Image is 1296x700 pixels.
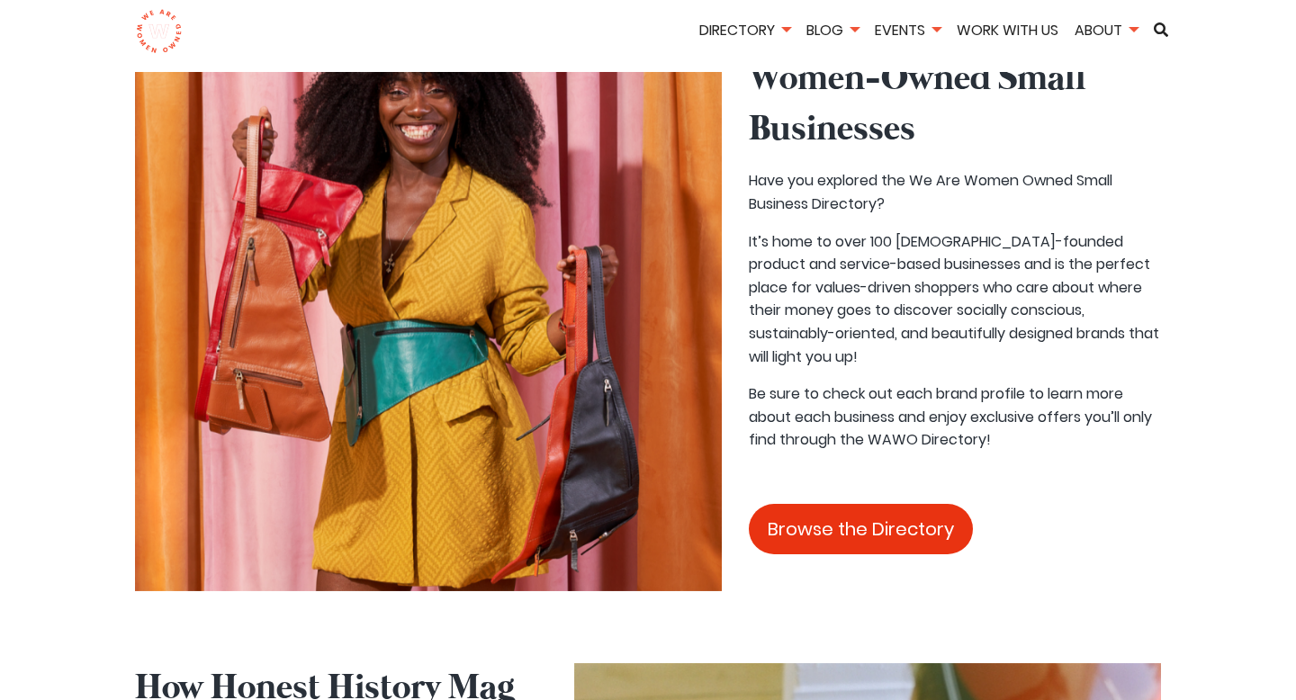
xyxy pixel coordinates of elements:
p: It’s home to over 100 [DEMOGRAPHIC_DATA]-founded product and service-based businesses and is the ... [749,230,1161,369]
p: Have you explored the We Are Women Owned Small Business Directory? [749,169,1161,215]
a: Work With Us [950,20,1065,40]
li: Events [868,19,947,45]
a: Search [1147,22,1174,37]
a: Browse the Directory [749,504,973,554]
li: Directory [693,19,796,45]
a: Directory [693,20,796,40]
li: Blog [800,19,865,45]
a: About [1068,20,1144,40]
li: About [1068,19,1144,45]
h2: Discover, Shop & Support Women-Owned Small Businesses [749,4,1161,155]
a: Blog [800,20,865,40]
p: Be sure to check out each brand profile to learn more about each business and enjoy exclusive off... [749,382,1161,452]
a: Events [868,20,947,40]
img: logo [136,9,182,54]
